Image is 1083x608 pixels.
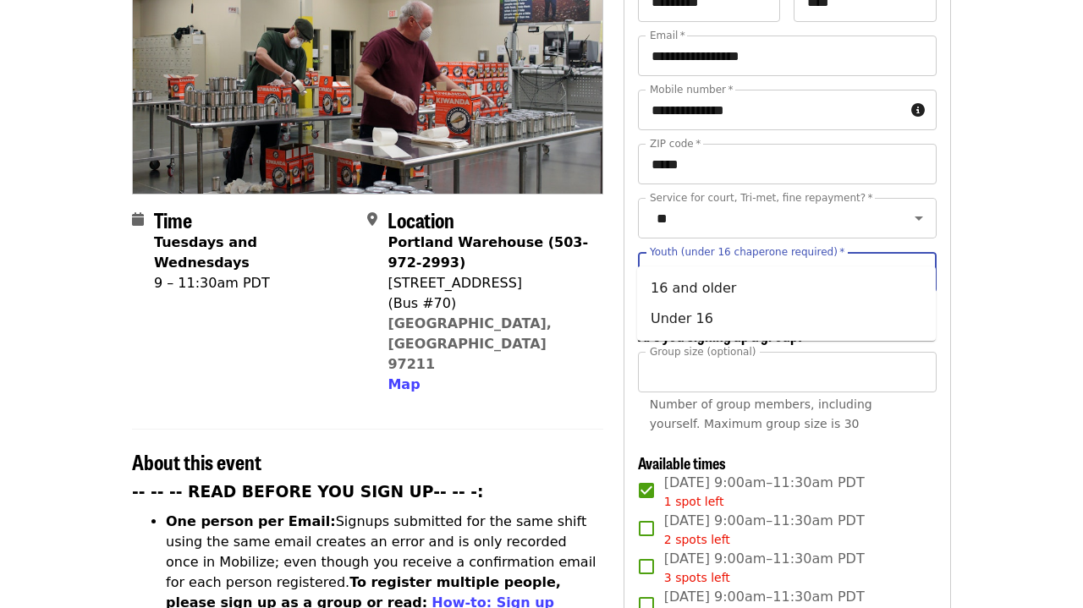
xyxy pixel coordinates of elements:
strong: Tuesdays and Wednesdays [154,234,257,271]
label: Youth (under 16 chaperone required) [650,247,844,257]
strong: Portland Warehouse (503-972-2993) [388,234,588,271]
strong: -- -- -- READ BEFORE YOU SIGN UP-- -- -: [132,483,484,501]
a: [GEOGRAPHIC_DATA], [GEOGRAPHIC_DATA] 97211 [388,315,552,372]
span: Map [388,376,420,392]
label: Email [650,30,685,41]
span: About this event [132,446,261,476]
i: calendar icon [132,211,144,227]
span: 3 spots left [664,571,730,584]
label: Service for court, Tri-met, fine repayment? [650,193,873,203]
span: 1 spot left [664,495,724,508]
label: ZIP code [650,139,701,149]
div: (Bus #70) [388,293,589,314]
span: [DATE] 9:00am–11:30am PDT [664,473,865,511]
li: Under 16 [637,304,936,334]
button: Open [907,206,931,230]
input: Email [638,36,937,76]
i: circle-info icon [911,102,925,118]
button: Clear [885,260,909,284]
li: 16 and older [637,273,936,304]
div: 9 – 11:30am PDT [154,273,354,293]
span: Group size (optional) [650,345,756,357]
input: ZIP code [638,144,937,184]
input: Mobile number [638,90,904,130]
span: 2 spots left [664,533,730,546]
i: map-marker-alt icon [367,211,377,227]
button: Close [907,260,931,284]
span: Location [388,205,454,234]
input: [object Object] [638,352,937,392]
span: [DATE] 9:00am–11:30am PDT [664,549,865,587]
label: Mobile number [650,85,733,95]
span: Time [154,205,192,234]
span: [DATE] 9:00am–11:30am PDT [664,511,865,549]
button: Map [388,375,420,395]
span: Available times [638,452,726,474]
span: Number of group members, including yourself. Maximum group size is 30 [650,397,872,430]
div: [STREET_ADDRESS] [388,273,589,293]
strong: One person per Email: [166,513,336,529]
